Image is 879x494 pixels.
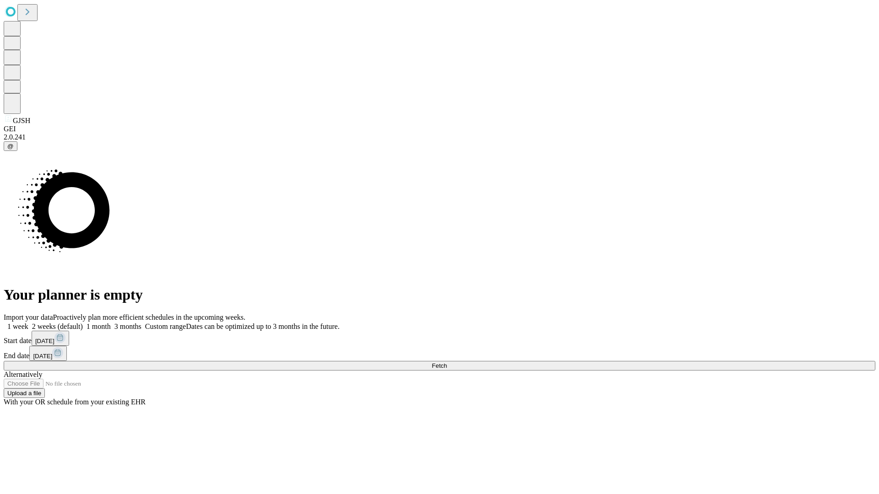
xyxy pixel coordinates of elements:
span: Import your data [4,313,53,321]
span: Dates can be optimized up to 3 months in the future. [186,322,339,330]
button: @ [4,141,17,151]
span: GJSH [13,117,30,124]
span: 1 month [87,322,111,330]
span: 2 weeks (default) [32,322,83,330]
button: Upload a file [4,388,45,398]
span: Custom range [145,322,186,330]
span: [DATE] [33,353,52,360]
div: GEI [4,125,875,133]
span: Fetch [432,362,447,369]
span: Alternatively [4,370,42,378]
span: [DATE] [35,338,54,344]
span: 3 months [114,322,141,330]
div: 2.0.241 [4,133,875,141]
button: Fetch [4,361,875,370]
button: [DATE] [32,331,69,346]
div: Start date [4,331,875,346]
button: [DATE] [29,346,67,361]
h1: Your planner is empty [4,286,875,303]
span: @ [7,143,14,150]
div: End date [4,346,875,361]
span: Proactively plan more efficient schedules in the upcoming weeks. [53,313,245,321]
span: With your OR schedule from your existing EHR [4,398,146,406]
span: 1 week [7,322,28,330]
